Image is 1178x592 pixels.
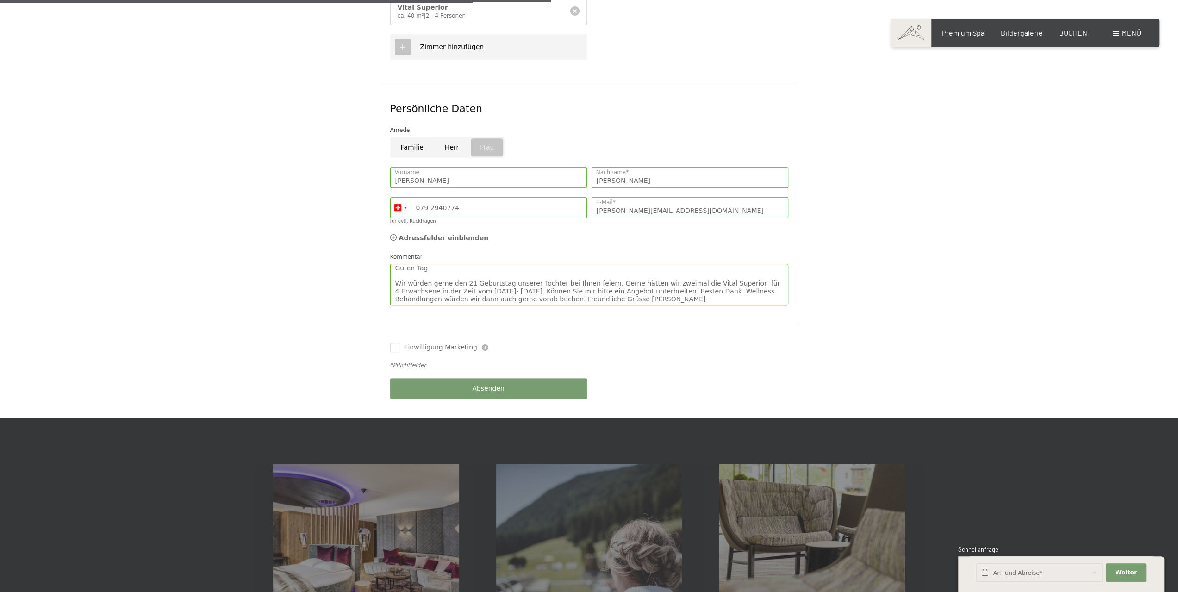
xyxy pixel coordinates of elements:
span: Adressfelder einblenden [399,234,489,242]
a: BUCHEN [1059,28,1087,37]
span: Menü [1122,28,1141,37]
div: Anrede [390,125,788,135]
input: 078 123 45 67 [390,197,587,218]
button: Weiter [1106,563,1146,582]
div: Switzerland (Schweiz): +41 [391,198,410,218]
button: Absenden [390,378,587,399]
span: Absenden [472,384,505,393]
span: 2 - 4 Personen [426,12,466,19]
span: Zimmer hinzufügen [420,43,484,50]
span: Einwilligung Marketing [404,343,477,352]
a: Premium Spa [941,28,984,37]
div: Persönliche Daten [390,102,788,116]
span: ca. 40 m² [398,12,424,19]
label: für evtl. Rückfragen [390,218,436,224]
div: *Pflichtfelder [390,361,788,369]
span: Weiter [1115,568,1137,577]
span: | [424,12,426,19]
span: Schnellanfrage [958,546,998,553]
a: Bildergalerie [1001,28,1043,37]
span: Vital Superior [398,4,448,11]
